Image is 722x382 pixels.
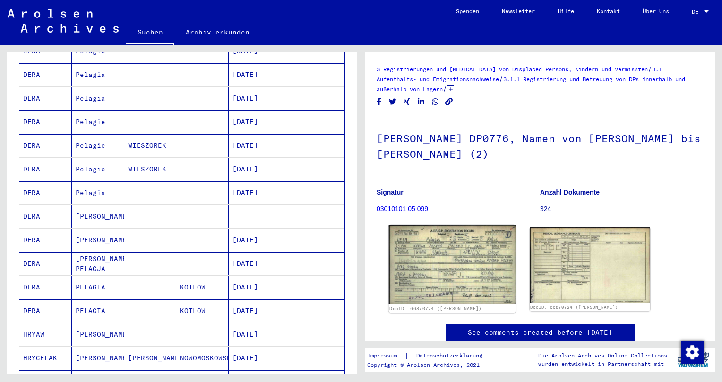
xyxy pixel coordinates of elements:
[176,347,229,370] mat-cell: NOWOMOSKOWSK
[468,328,612,338] a: See comments created before [DATE]
[443,85,447,93] span: /
[72,181,124,204] mat-cell: Pelagia
[676,348,711,372] img: yv_logo.png
[72,299,124,323] mat-cell: PELAGIA
[174,21,261,43] a: Archiv erkunden
[430,96,440,108] button: Share on WhatsApp
[229,87,281,110] mat-cell: [DATE]
[19,205,72,228] mat-cell: DERA
[19,252,72,275] mat-cell: DERA
[377,188,404,196] b: Signatur
[530,305,618,310] a: DocID: 66870724 ([PERSON_NAME])
[229,299,281,323] mat-cell: [DATE]
[19,276,72,299] mat-cell: DERA
[444,96,454,108] button: Copy link
[72,87,124,110] mat-cell: Pelagia
[72,158,124,181] mat-cell: Pelagie
[540,188,600,196] b: Anzahl Dokumente
[648,65,652,73] span: /
[229,134,281,157] mat-cell: [DATE]
[229,276,281,299] mat-cell: [DATE]
[538,360,667,368] p: wurden entwickelt in Partnerschaft mit
[388,96,398,108] button: Share on Twitter
[389,225,516,304] img: 001.jpg
[692,8,702,15] span: DE
[124,347,177,370] mat-cell: [PERSON_NAME]
[72,229,124,252] mat-cell: [PERSON_NAME]
[229,110,281,134] mat-cell: [DATE]
[377,205,428,212] a: 03010101 05 099
[124,158,177,181] mat-cell: WIESZOREK
[377,117,703,174] h1: [PERSON_NAME] DP0776, Namen von [PERSON_NAME] bis [PERSON_NAME] (2)
[19,87,72,110] mat-cell: DERA
[19,134,72,157] mat-cell: DERA
[72,205,124,228] mat-cell: [PERSON_NAME]
[19,63,72,86] mat-cell: DERA
[229,63,281,86] mat-cell: [DATE]
[229,158,281,181] mat-cell: [DATE]
[72,134,124,157] mat-cell: Pelagie
[229,229,281,252] mat-cell: [DATE]
[126,21,174,45] a: Suchen
[499,75,503,83] span: /
[680,340,703,363] div: Zustimmung ändern
[72,110,124,134] mat-cell: Pelagie
[176,276,229,299] mat-cell: KOTLOW
[72,347,124,370] mat-cell: [PERSON_NAME]
[72,276,124,299] mat-cell: PELAGIA
[19,347,72,370] mat-cell: HRYCELAK
[530,227,651,303] img: 002.jpg
[538,351,667,360] p: Die Arolsen Archives Online-Collections
[540,204,703,214] p: 324
[19,229,72,252] mat-cell: DERA
[367,351,494,361] div: |
[8,9,119,33] img: Arolsen_neg.svg
[19,158,72,181] mat-cell: DERA
[681,341,704,364] img: Zustimmung ändern
[19,299,72,323] mat-cell: DERA
[72,323,124,346] mat-cell: [PERSON_NAME]
[377,76,685,93] a: 3.1.1 Registrierung und Betreuung von DPs innerhalb und außerhalb von Lagern
[229,323,281,346] mat-cell: [DATE]
[19,110,72,134] mat-cell: DERA
[367,361,494,369] p: Copyright © Arolsen Archives, 2021
[416,96,426,108] button: Share on LinkedIn
[72,63,124,86] mat-cell: Pelagia
[19,323,72,346] mat-cell: HRYAW
[377,66,648,73] a: 3 Registrierungen und [MEDICAL_DATA] von Displaced Persons, Kindern und Vermissten
[19,181,72,204] mat-cell: DERA
[389,306,481,312] a: DocID: 66870724 ([PERSON_NAME])
[124,134,177,157] mat-cell: WIESZOREK
[176,299,229,323] mat-cell: KOTLOW
[229,252,281,275] mat-cell: [DATE]
[229,181,281,204] mat-cell: [DATE]
[367,351,404,361] a: Impressum
[374,96,384,108] button: Share on Facebook
[402,96,412,108] button: Share on Xing
[229,347,281,370] mat-cell: [DATE]
[72,252,124,275] mat-cell: [PERSON_NAME] PELAGJA
[409,351,494,361] a: Datenschutzerklärung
